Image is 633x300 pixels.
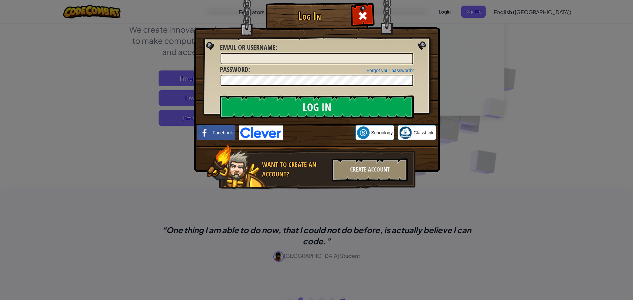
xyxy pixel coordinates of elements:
[413,129,434,136] span: ClassLink
[220,65,250,74] label: :
[220,95,414,119] input: Log In
[220,43,276,52] span: Email or Username
[332,158,408,181] div: Create Account
[220,43,277,52] label: :
[262,160,328,179] div: Want to create an account?
[367,68,414,73] a: Forgot your password?
[220,65,248,74] span: Password
[399,126,412,139] img: classlink-logo-small.png
[239,125,283,140] img: clever-logo-blue.png
[198,126,211,139] img: facebook_small.png
[267,10,351,22] h1: Log In
[283,125,355,140] iframe: Sign in with Google Button
[371,129,393,136] span: Schoology
[213,129,233,136] span: Facebook
[357,126,370,139] img: schoology.png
